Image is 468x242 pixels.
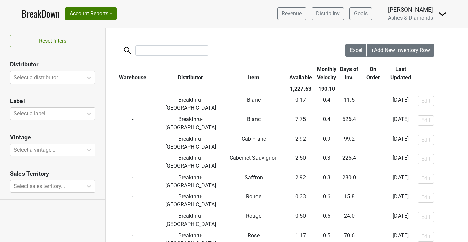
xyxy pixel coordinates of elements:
span: Cab Franc [242,136,266,142]
td: [DATE] [385,114,416,133]
button: Edit [418,154,434,164]
td: Breakthru-[GEOGRAPHIC_DATA] [160,152,221,172]
td: 0.6 [315,191,338,211]
td: 280.0 [338,172,361,191]
td: - [106,133,160,153]
td: - [361,114,385,133]
button: +Add New Inventory Row [367,44,434,57]
td: 0.17 [286,95,315,114]
td: - [361,95,385,114]
td: - [106,95,160,114]
td: 0.4 [315,95,338,114]
td: Breakthru-[GEOGRAPHIC_DATA] [160,133,221,153]
td: Breakthru-[GEOGRAPHIC_DATA] [160,210,221,230]
span: Saffron [245,174,263,181]
button: Edit [418,212,434,222]
button: Edit [418,232,434,242]
td: Breakthru-[GEOGRAPHIC_DATA] [160,172,221,191]
td: 7.75 [286,114,315,133]
span: +Add New Inventory Row [371,47,430,53]
a: Distrib Inv [312,7,344,20]
span: Cabernet Sauvignon [230,155,278,161]
a: BreakDown [21,7,60,21]
td: - [361,191,385,211]
td: 11.5 [338,95,361,114]
td: 0.33 [286,191,315,211]
img: Dropdown Menu [438,10,447,18]
th: Distributor: activate to sort column ascending [160,64,221,83]
th: Last Updated: activate to sort column ascending [385,64,416,83]
span: Rouge [246,213,261,219]
td: 226.4 [338,152,361,172]
span: Rouge [246,193,261,200]
div: [PERSON_NAME] [388,5,433,14]
td: [DATE] [385,95,416,114]
td: 15.8 [338,191,361,211]
th: On Order: activate to sort column ascending [361,64,385,83]
button: Edit [418,174,434,184]
td: Breakthru-[GEOGRAPHIC_DATA] [160,114,221,133]
td: [DATE] [385,191,416,211]
td: 0.3 [315,172,338,191]
span: Ashes & Diamonds [388,15,433,21]
th: 190.10 [315,83,338,95]
button: Excel [345,44,367,57]
button: Reset filters [10,35,95,47]
button: Edit [418,96,434,106]
span: Blanc [247,116,261,123]
th: Available: activate to sort column ascending [286,64,315,83]
td: - [106,191,160,211]
td: 0.3 [315,152,338,172]
h3: Distributor [10,61,95,68]
td: 99.2 [338,133,361,153]
button: Edit [418,115,434,126]
a: Revenue [277,7,306,20]
td: - [106,210,160,230]
td: 2.50 [286,152,315,172]
td: 526.4 [338,114,361,133]
td: - [106,152,160,172]
td: 0.50 [286,210,315,230]
td: - [361,152,385,172]
td: - [361,133,385,153]
span: Rose [248,232,260,239]
th: 1,227.63 [286,83,315,95]
td: 2.92 [286,172,315,191]
th: Item: activate to sort column ascending [221,64,286,83]
th: Monthly Velocity: activate to sort column ascending [315,64,338,83]
th: Days of Inv.: activate to sort column ascending [338,64,361,83]
h3: Sales Territory [10,170,95,177]
a: Goals [349,7,372,20]
td: [DATE] [385,133,416,153]
h3: Label [10,98,95,105]
td: [DATE] [385,210,416,230]
span: Excel [350,47,362,53]
td: 0.9 [315,133,338,153]
td: 2.92 [286,133,315,153]
th: Warehouse: activate to sort column ascending [106,64,160,83]
td: Breakthru-[GEOGRAPHIC_DATA] [160,191,221,211]
button: Account Reports [65,7,117,20]
button: Edit [418,135,434,145]
td: - [361,210,385,230]
td: - [361,172,385,191]
td: - [106,114,160,133]
td: [DATE] [385,172,416,191]
h3: Vintage [10,134,95,141]
span: Blanc [247,97,261,103]
td: 0.6 [315,210,338,230]
button: Edit [418,193,434,203]
td: Breakthru-[GEOGRAPHIC_DATA] [160,95,221,114]
td: 0.4 [315,114,338,133]
td: [DATE] [385,152,416,172]
td: - [106,172,160,191]
td: 24.0 [338,210,361,230]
